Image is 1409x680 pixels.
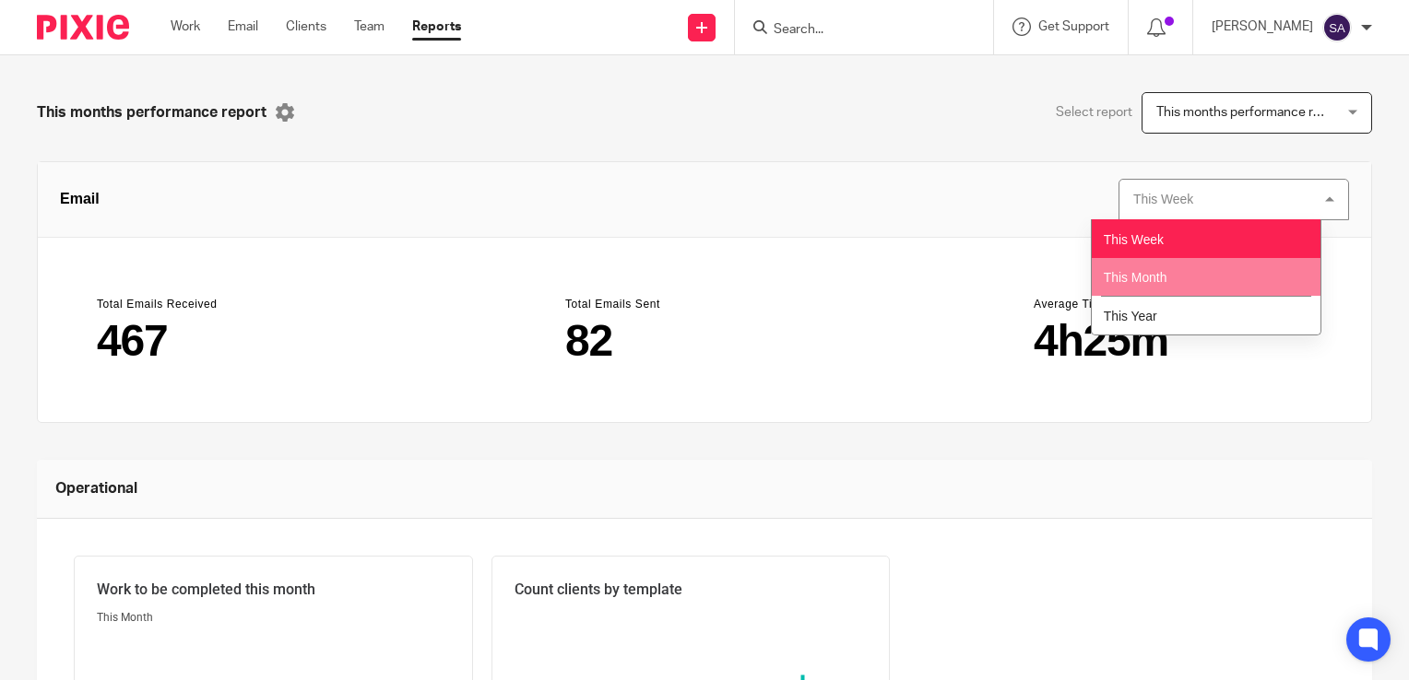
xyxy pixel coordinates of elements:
[1133,192,1193,206] div: This Week
[1322,13,1352,42] img: svg%3E
[1056,103,1132,122] span: Select report
[1104,232,1164,247] span: This Week
[171,18,200,36] a: Work
[1156,106,1344,119] span: This months performance report
[97,611,153,624] span: This Month
[55,478,137,499] span: Operational
[60,188,100,210] span: Email
[1034,319,1312,363] main: 4h25m
[565,319,844,363] main: 82
[97,319,375,363] main: 467
[1038,20,1109,33] span: Get Support
[1034,297,1312,311] header: Average Time to Respond
[1212,18,1313,36] p: [PERSON_NAME]
[1104,309,1157,323] span: This Year
[772,22,938,39] input: Search
[228,18,258,36] a: Email
[354,18,385,36] a: Team
[515,579,682,600] span: Count clients by template
[286,18,326,36] a: Clients
[565,297,844,311] header: Total Emails Sent
[37,15,129,40] img: Pixie
[97,579,315,600] span: Work to be completed this month
[1104,270,1167,285] span: This Month
[37,102,266,123] span: This months performance report
[412,18,461,36] a: Reports
[97,297,375,311] header: Total Emails Received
